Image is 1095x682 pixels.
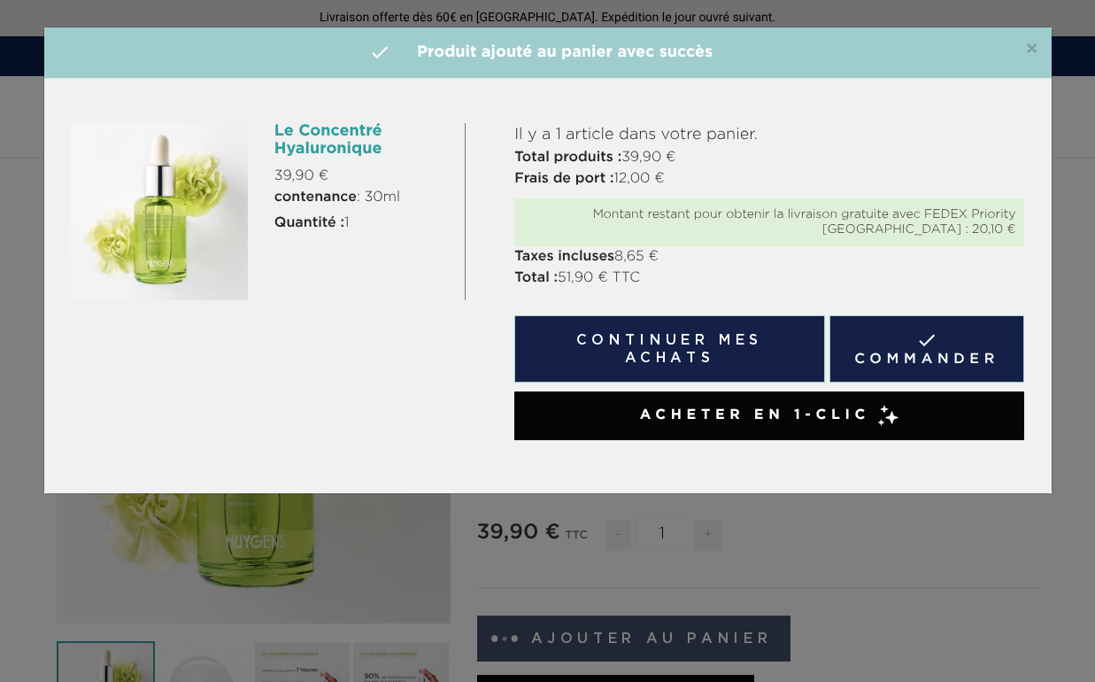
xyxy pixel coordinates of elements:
[514,151,621,165] strong: Total produits :
[523,207,1015,237] div: Montant restant pour obtenir la livraison gratuite avec FEDEX Priority [GEOGRAPHIC_DATA] : 20,10 €
[274,190,357,205] strong: contenance
[514,172,613,186] strong: Frais de port :
[274,216,344,230] strong: Quantité :
[514,271,558,285] strong: Total :
[829,315,1025,383] a: Commander
[274,187,400,208] span: : 30ml
[58,41,1038,65] h4: Produit ajouté au panier avec succès
[71,123,248,300] img: Le Concentré Hyaluronique
[1025,39,1038,60] span: ×
[1025,39,1038,60] button: Close
[514,246,1024,267] p: 8,65 €
[514,168,1024,190] p: 12,00 €
[514,315,824,383] button: Continuer mes achats
[274,123,451,159] h6: Le Concentré Hyaluronique
[514,147,1024,168] p: 39,90 €
[514,123,1024,147] p: Il y a 1 article dans votre panier.
[274,166,451,187] p: 39,90 €
[514,250,614,264] strong: Taxes incluses
[369,42,390,63] i: 
[514,267,1024,289] p: 51,90 € TTC
[274,213,451,234] p: 1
